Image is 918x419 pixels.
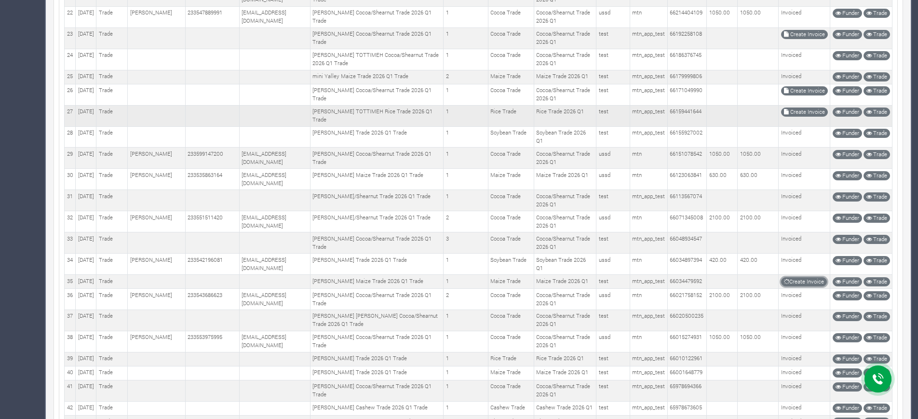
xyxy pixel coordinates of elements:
[185,331,239,352] td: 233553975995
[76,275,96,289] td: [DATE]
[65,331,76,352] td: 38
[488,289,534,310] td: Cocoa Trade
[488,254,534,275] td: Soybean Trade
[779,70,830,84] td: Invoiced
[444,310,488,331] td: 1
[864,291,890,300] a: Trade
[310,275,444,289] td: [PERSON_NAME] Maize Trade 2026 Q1 Trade
[534,105,596,126] td: Rice Trade 2026 Q1
[65,254,76,275] td: 34
[76,105,96,126] td: [DATE]
[864,108,890,117] a: Trade
[596,366,630,380] td: test
[310,352,444,366] td: [PERSON_NAME] Trade 2026 Q1 Trade
[488,84,534,105] td: Cocoa Trade
[667,49,707,70] td: 66186376745
[667,310,707,331] td: 66020500235
[630,232,667,254] td: mtn_app_test
[444,275,488,289] td: 1
[833,9,862,18] a: Funder
[488,331,534,352] td: Cocoa Trade
[310,70,444,84] td: mini Yalley Maize Trade 2026 Q1 Trade
[534,84,596,105] td: Cocoa/Shearnut Trade 2026 Q1
[76,331,96,352] td: [DATE]
[779,232,830,254] td: Invoiced
[76,310,96,331] td: [DATE]
[779,169,830,190] td: Invoiced
[96,70,128,84] td: Trade
[833,30,862,39] a: Funder
[833,214,862,223] a: Funder
[96,126,128,148] td: Trade
[310,310,444,331] td: [PERSON_NAME] [PERSON_NAME] Cocoa/Shearnut Trade 2026 Q1 Trade
[239,148,310,169] td: [EMAIL_ADDRESS][DOMAIN_NAME]
[239,254,310,275] td: [EMAIL_ADDRESS][DOMAIN_NAME]
[96,232,128,254] td: Trade
[833,404,862,413] a: Funder
[444,401,488,415] td: 1
[65,211,76,232] td: 32
[596,126,630,148] td: test
[667,105,707,126] td: 66159441644
[239,331,310,352] td: [EMAIL_ADDRESS][DOMAIN_NAME]
[76,169,96,190] td: [DATE]
[833,291,862,300] a: Funder
[738,254,779,275] td: 420.00
[833,312,862,321] a: Funder
[444,380,488,401] td: 1
[96,148,128,169] td: Trade
[444,190,488,211] td: 1
[864,150,890,159] a: Trade
[128,289,186,310] td: [PERSON_NAME]
[864,333,890,342] a: Trade
[444,169,488,190] td: 1
[534,126,596,148] td: Soybean Trade 2026 Q1
[779,352,830,366] td: Invoiced
[488,190,534,211] td: Cocoa Trade
[534,27,596,49] td: Cocoa/Shearnut Trade 2026 Q1
[185,254,239,275] td: 233542196081
[707,169,738,190] td: 630.00
[779,289,830,310] td: Invoiced
[534,289,596,310] td: Cocoa/Shearnut Trade 2026 Q1
[310,126,444,148] td: [PERSON_NAME] Trade 2026 Q1 Trade
[779,148,830,169] td: Invoiced
[444,331,488,352] td: 1
[596,275,630,289] td: test
[76,126,96,148] td: [DATE]
[65,232,76,254] td: 33
[864,312,890,321] a: Trade
[833,86,862,95] a: Funder
[310,289,444,310] td: [PERSON_NAME] Cocoa/Shearnut Trade 2026 Q1 Trade
[779,211,830,232] td: Invoiced
[864,30,890,39] a: Trade
[864,86,890,95] a: Trade
[779,126,830,148] td: Invoiced
[96,105,128,126] td: Trade
[65,70,76,84] td: 25
[596,211,630,232] td: ussd
[65,105,76,126] td: 27
[864,256,890,265] a: Trade
[310,401,444,415] td: [PERSON_NAME] Cashew Trade 2026 Q1 Trade
[128,211,186,232] td: [PERSON_NAME]
[833,256,862,265] a: Funder
[444,211,488,232] td: 2
[596,148,630,169] td: ussd
[488,366,534,380] td: Maize Trade
[534,49,596,70] td: Cocoa/Shearnut Trade 2026 Q1
[630,70,667,84] td: mtn_app_test
[596,352,630,366] td: test
[488,49,534,70] td: Cocoa Trade
[630,84,667,105] td: mtn_app_test
[779,366,830,380] td: Invoiced
[864,404,890,413] a: Trade
[630,190,667,211] td: mtn_app_test
[833,382,862,392] a: Funder
[534,366,596,380] td: Maize Trade 2026 Q1
[65,49,76,70] td: 24
[534,380,596,401] td: Cocoa/Shearnut Trade 2026 Q1
[185,211,239,232] td: 233551511420
[96,27,128,49] td: Trade
[534,6,596,27] td: Cocoa/Shearnut Trade 2026 Q1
